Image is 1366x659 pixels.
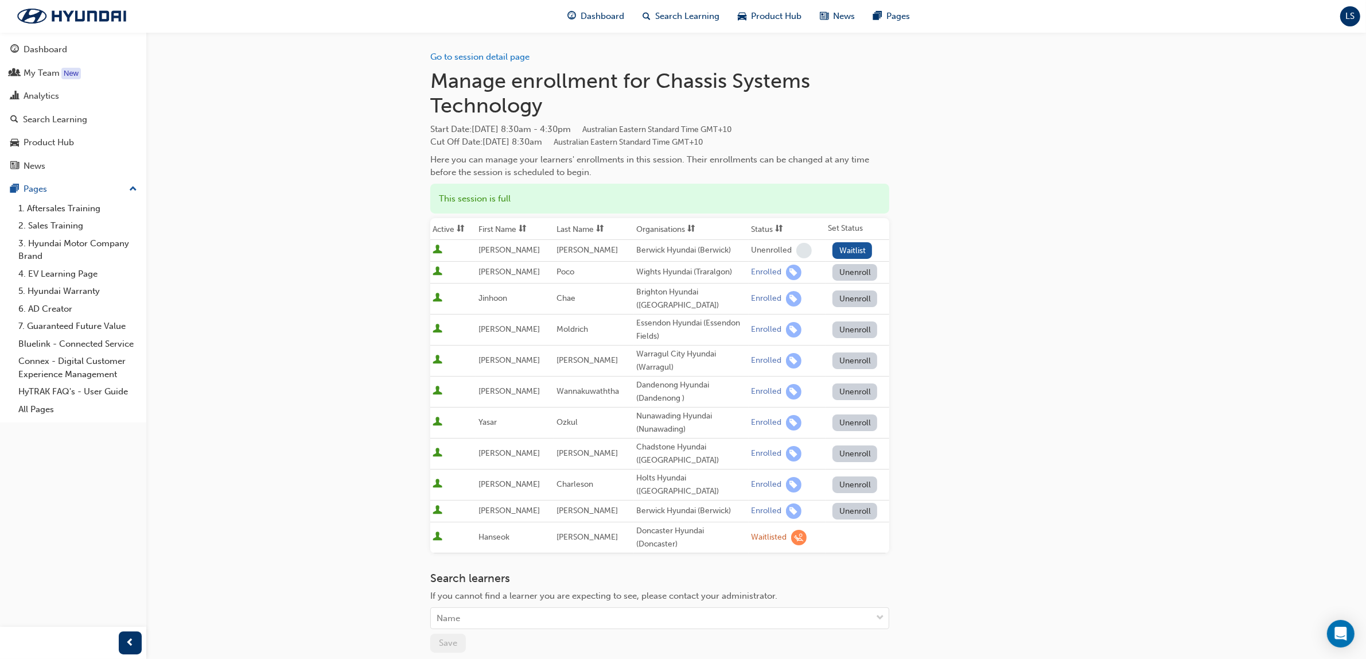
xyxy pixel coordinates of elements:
[786,353,801,369] span: learningRecordVerb_ENROLL-icon
[478,386,540,396] span: [PERSON_NAME]
[775,224,783,234] span: sorting-icon
[554,137,703,147] span: Australian Eastern Standard Time GMT+10
[634,218,749,240] th: Toggle SortBy
[636,410,746,436] div: Nunawading Hyundai (Nunawading)
[751,532,787,543] div: Waitlisted
[636,505,746,518] div: Berwick Hyundai (Berwick)
[636,286,746,312] div: Brighton Hyundai ([GEOGRAPHIC_DATA])
[478,293,507,303] span: Jinhoon
[751,355,781,366] div: Enrolled
[636,348,746,374] div: Warragul City Hyundai (Warragul)
[457,224,465,234] span: sorting-icon
[5,179,142,200] button: Pages
[5,156,142,177] a: News
[430,218,476,240] th: Toggle SortBy
[10,138,19,148] span: car-icon
[636,525,746,551] div: Doncaster Hyundai (Doncaster)
[832,383,877,400] button: Unenroll
[834,10,855,23] span: News
[478,532,509,542] span: Hanseok
[10,115,18,125] span: search-icon
[832,445,877,462] button: Unenroll
[786,446,801,462] span: learningRecordVerb_ENROLL-icon
[820,9,829,24] span: news-icon
[61,68,81,79] div: Tooltip anchor
[14,265,142,283] a: 4. EV Learning Page
[738,9,747,24] span: car-icon
[14,282,142,300] a: 5. Hyundai Warranty
[556,324,588,334] span: Moldrich
[1340,6,1360,26] button: LS
[5,37,142,179] button: DashboardMy TeamAnalyticsSearch LearningProduct HubNews
[14,217,142,235] a: 2. Sales Training
[887,10,910,23] span: Pages
[433,417,442,428] span: User is active
[14,335,142,353] a: Bluelink - Connected Service
[791,530,807,545] span: learningRecordVerb_WAITLIST-icon
[811,5,865,28] a: news-iconNews
[10,184,19,195] span: pages-icon
[749,218,826,240] th: Toggle SortBy
[634,5,729,28] a: search-iconSearch Learning
[786,477,801,493] span: learningRecordVerb_ENROLL-icon
[656,10,720,23] span: Search Learning
[14,317,142,335] a: 7. Guaranteed Future Value
[786,322,801,338] span: learningRecordVerb_ENROLL-icon
[556,506,618,515] span: [PERSON_NAME]
[786,415,801,431] span: learningRecordVerb_ENROLL-icon
[24,183,47,196] div: Pages
[433,293,442,304] span: User is active
[5,63,142,84] a: My Team
[832,352,877,369] button: Unenroll
[751,324,781,335] div: Enrolled
[687,224,695,234] span: sorting-icon
[478,506,540,515] span: [PERSON_NAME]
[478,267,540,277] span: [PERSON_NAME]
[10,45,19,55] span: guage-icon
[24,136,74,149] div: Product Hub
[636,441,746,467] div: Chadstone Hyundai ([GEOGRAPHIC_DATA])
[826,218,889,240] th: Set Status
[865,5,920,28] a: pages-iconPages
[832,264,877,281] button: Unenroll
[14,401,142,418] a: All Pages
[430,123,889,136] span: Start Date :
[786,384,801,400] span: learningRecordVerb_ENROLL-icon
[5,132,142,153] a: Product Hub
[24,160,45,173] div: News
[786,291,801,307] span: learningRecordVerb_ENROLL-icon
[519,224,527,234] span: sorting-icon
[10,91,19,102] span: chart-icon
[126,636,135,650] span: prev-icon
[751,386,781,397] div: Enrolled
[556,355,618,365] span: [PERSON_NAME]
[472,124,731,134] span: [DATE] 8:30am - 4:30pm
[636,472,746,498] div: Holts Hyundai ([GEOGRAPHIC_DATA])
[556,532,618,542] span: [PERSON_NAME]
[751,245,792,256] div: Unenrolled
[5,39,142,60] a: Dashboard
[433,505,442,517] span: User is active
[751,293,781,304] div: Enrolled
[433,448,442,459] span: User is active
[6,4,138,28] a: Trak
[786,503,801,519] span: learningRecordVerb_ENROLL-icon
[14,300,142,318] a: 6. AD Creator
[751,479,781,490] div: Enrolled
[430,184,889,214] div: This session is full
[478,479,540,489] span: [PERSON_NAME]
[556,479,593,489] span: Charleson
[636,317,746,343] div: Essendon Hyundai (Essendon Fields)
[5,109,142,130] a: Search Learning
[786,265,801,280] span: learningRecordVerb_ENROLL-icon
[832,414,877,431] button: Unenroll
[554,218,633,240] th: Toggle SortBy
[478,448,540,458] span: [PERSON_NAME]
[643,9,651,24] span: search-icon
[751,448,781,459] div: Enrolled
[556,448,618,458] span: [PERSON_NAME]
[874,9,882,24] span: pages-icon
[751,417,781,428] div: Enrolled
[796,243,812,258] span: learningRecordVerb_NONE-icon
